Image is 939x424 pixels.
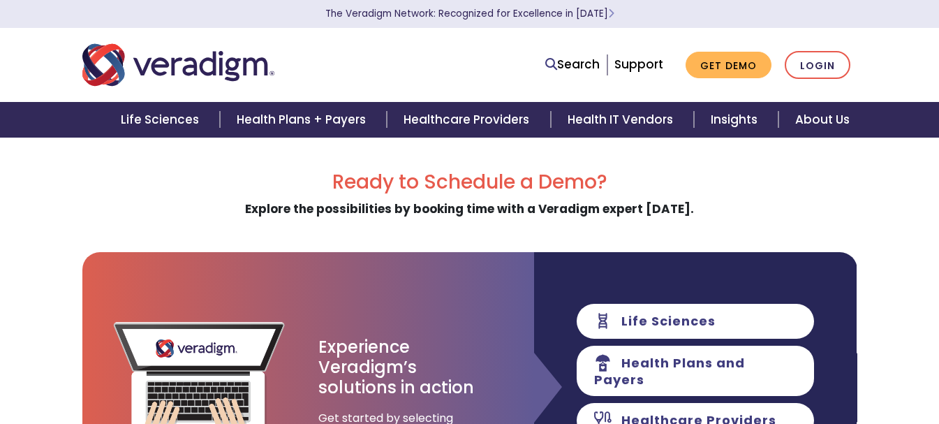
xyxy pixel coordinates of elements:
[104,102,220,138] a: Life Sciences
[545,55,600,74] a: Search
[608,7,614,20] span: Learn More
[694,102,778,138] a: Insights
[220,102,387,138] a: Health Plans + Payers
[245,200,694,217] strong: Explore the possibilities by booking time with a Veradigm expert [DATE].
[387,102,550,138] a: Healthcare Providers
[686,52,771,79] a: Get Demo
[551,102,694,138] a: Health IT Vendors
[318,337,475,397] h3: Experience Veradigm’s solutions in action
[778,102,866,138] a: About Us
[325,7,614,20] a: The Veradigm Network: Recognized for Excellence in [DATE]Learn More
[82,42,274,88] img: Veradigm logo
[82,170,857,194] h2: Ready to Schedule a Demo?
[614,56,663,73] a: Support
[785,51,850,80] a: Login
